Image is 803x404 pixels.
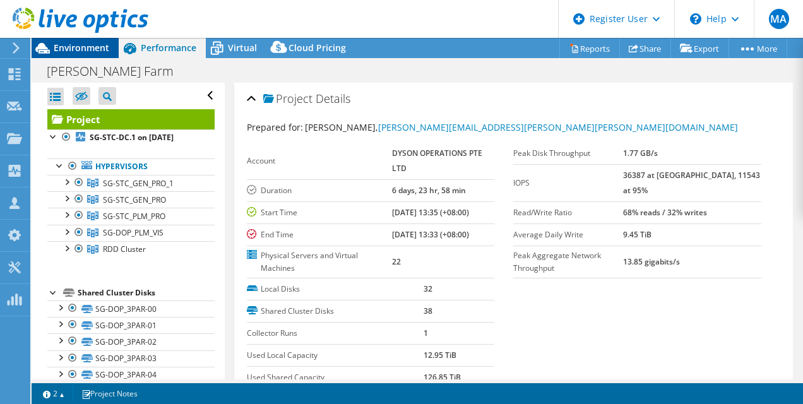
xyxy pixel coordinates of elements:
svg: \n [690,13,701,25]
a: Reports [559,39,620,58]
b: 1 [424,328,428,338]
span: Environment [54,42,109,54]
b: [DATE] 13:33 (+08:00) [392,229,469,240]
h1: [PERSON_NAME] Farm [41,64,193,78]
label: Used Shared Capacity [247,371,424,384]
a: SG-DOP_PLM_VIS [47,225,215,241]
b: 36387 at [GEOGRAPHIC_DATA], 11543 at 95% [623,170,760,196]
span: RDD Cluster [103,244,146,254]
span: SG-STC_GEN_PRO_1 [103,178,174,189]
a: RDD Cluster [47,241,215,258]
b: 32 [424,283,432,294]
a: More [729,39,787,58]
label: Prepared for: [247,121,303,133]
a: [PERSON_NAME][EMAIL_ADDRESS][PERSON_NAME][PERSON_NAME][DOMAIN_NAME] [378,121,738,133]
label: Average Daily Write [513,229,623,241]
div: Shared Cluster Disks [78,285,215,300]
span: SG-DOP_PLM_VIS [103,227,164,238]
a: SG-DOP_3PAR-01 [47,317,215,333]
b: 22 [392,256,401,267]
span: [PERSON_NAME], [305,121,738,133]
span: Details [316,91,350,106]
a: SG-STC-DC.1 on [DATE] [47,129,215,146]
a: Project [47,109,215,129]
label: Start Time [247,206,393,219]
b: SG-STC-DC.1 on [DATE] [90,132,174,143]
a: SG-STC_GEN_PRO [47,191,215,208]
span: Cloud Pricing [288,42,346,54]
label: IOPS [513,177,623,189]
span: Performance [141,42,196,54]
label: Shared Cluster Disks [247,305,424,318]
a: SG-STC_GEN_PRO_1 [47,175,215,191]
b: DYSON OPERATIONS PTE LTD [392,148,482,174]
b: 126.85 TiB [424,372,461,383]
b: 1.77 GB/s [623,148,658,158]
label: Account [247,155,393,167]
a: SG-STC_PLM_PRO [47,208,215,224]
label: Physical Servers and Virtual Machines [247,249,393,275]
label: Local Disks [247,283,424,295]
b: 13.85 gigabits/s [623,256,680,267]
label: Peak Disk Throughput [513,147,623,160]
b: 6 days, 23 hr, 58 min [392,185,466,196]
span: SG-STC_GEN_PRO [103,194,166,205]
b: 9.45 TiB [623,229,651,240]
label: End Time [247,229,393,241]
span: Project [263,93,312,105]
a: SG-DOP_3PAR-04 [47,367,215,383]
a: Share [619,39,671,58]
b: 68% reads / 32% writes [623,207,707,218]
a: Project Notes [73,386,146,401]
label: Read/Write Ratio [513,206,623,219]
b: [DATE] 13:35 (+08:00) [392,207,469,218]
a: SG-DOP_3PAR-02 [47,333,215,350]
b: 38 [424,306,432,316]
label: Used Local Capacity [247,349,424,362]
label: Duration [247,184,393,197]
a: SG-DOP_3PAR-00 [47,300,215,317]
span: MA [769,9,789,29]
label: Collector Runs [247,327,424,340]
b: 12.95 TiB [424,350,456,360]
a: 2 [34,386,73,401]
span: Virtual [228,42,257,54]
label: Peak Aggregate Network Throughput [513,249,623,275]
a: SG-DOP_3PAR-03 [47,350,215,367]
span: SG-STC_PLM_PRO [103,211,165,222]
a: Export [670,39,729,58]
a: Hypervisors [47,158,215,175]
